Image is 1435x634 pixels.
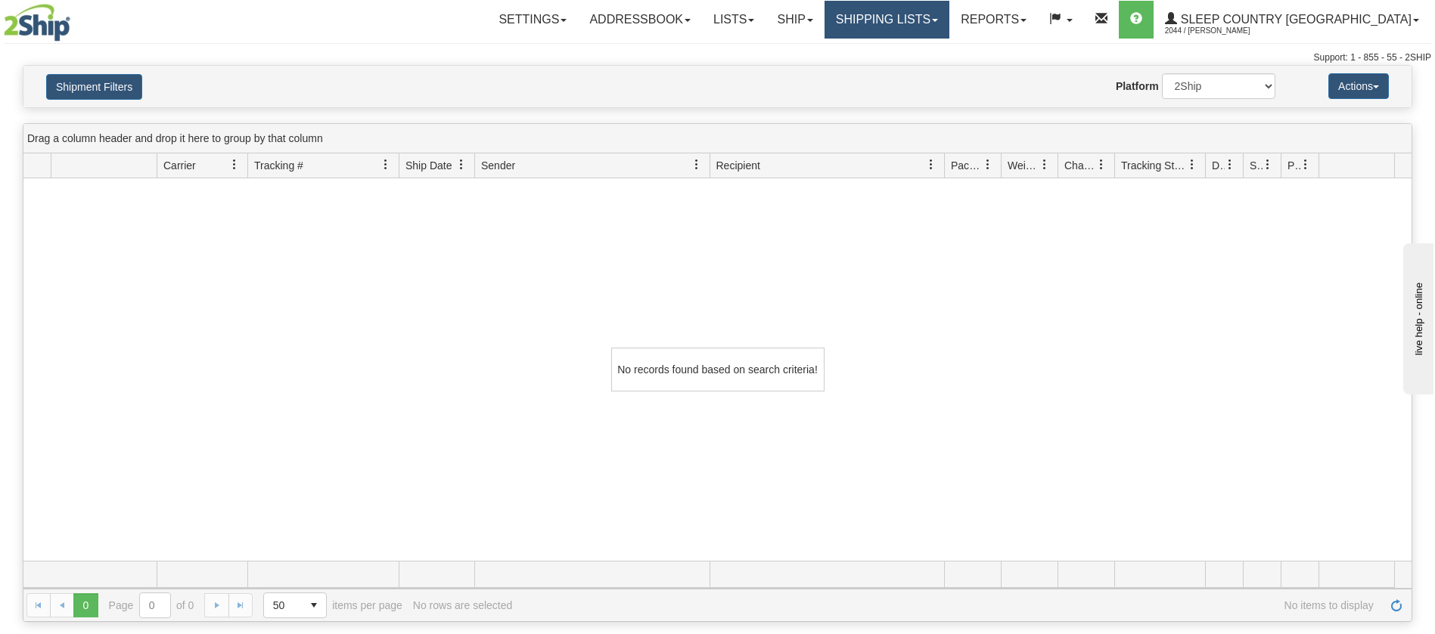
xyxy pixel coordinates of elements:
[1177,13,1412,26] span: Sleep Country [GEOGRAPHIC_DATA]
[1121,158,1187,173] span: Tracking Status
[1400,240,1433,394] iframe: chat widget
[702,1,766,39] a: Lists
[46,74,142,100] button: Shipment Filters
[684,152,710,178] a: Sender filter column settings
[373,152,399,178] a: Tracking # filter column settings
[1008,158,1039,173] span: Weight
[825,1,949,39] a: Shipping lists
[951,158,983,173] span: Packages
[918,152,944,178] a: Recipient filter column settings
[481,158,515,173] span: Sender
[163,158,196,173] span: Carrier
[1328,73,1389,99] button: Actions
[4,51,1431,64] div: Support: 1 - 855 - 55 - 2SHIP
[975,152,1001,178] a: Packages filter column settings
[1116,79,1159,94] label: Platform
[1064,158,1096,173] span: Charge
[109,592,194,618] span: Page of 0
[1032,152,1058,178] a: Weight filter column settings
[4,4,70,42] img: logo2044.jpg
[1179,152,1205,178] a: Tracking Status filter column settings
[413,599,513,611] div: No rows are selected
[578,1,702,39] a: Addressbook
[302,593,326,617] span: select
[1293,152,1319,178] a: Pickup Status filter column settings
[254,158,303,173] span: Tracking #
[766,1,824,39] a: Ship
[949,1,1038,39] a: Reports
[1255,152,1281,178] a: Shipment Issues filter column settings
[1250,158,1263,173] span: Shipment Issues
[263,592,402,618] span: items per page
[405,158,452,173] span: Ship Date
[611,348,825,391] div: No records found based on search criteria!
[1165,23,1278,39] span: 2044 / [PERSON_NAME]
[1287,158,1300,173] span: Pickup Status
[1089,152,1114,178] a: Charge filter column settings
[716,158,760,173] span: Recipient
[11,13,140,24] div: live help - online
[523,599,1374,611] span: No items to display
[263,592,327,618] span: Page sizes drop down
[222,152,247,178] a: Carrier filter column settings
[1384,593,1409,617] a: Refresh
[73,593,98,617] span: Page 0
[23,124,1412,153] div: grid grouping header
[273,598,293,613] span: 50
[1212,158,1225,173] span: Delivery Status
[1217,152,1243,178] a: Delivery Status filter column settings
[487,1,578,39] a: Settings
[1154,1,1430,39] a: Sleep Country [GEOGRAPHIC_DATA] 2044 / [PERSON_NAME]
[449,152,474,178] a: Ship Date filter column settings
